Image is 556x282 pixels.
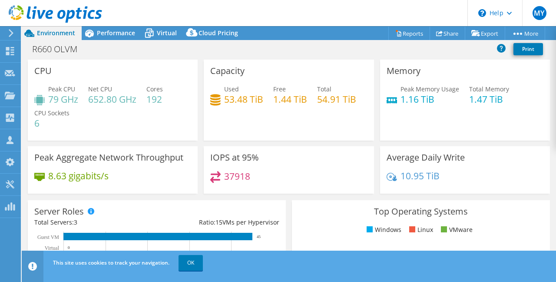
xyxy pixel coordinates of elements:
span: Net CPU [88,85,112,93]
span: Total [317,85,331,93]
h4: 8.63 gigabits/s [48,171,109,181]
span: CPU Sockets [34,109,69,117]
h4: 1.44 TiB [273,94,307,104]
h4: 54.91 TiB [317,94,356,104]
span: Environment [37,29,75,37]
span: Cloud Pricing [199,29,238,37]
li: VMware [439,225,473,235]
span: Total Memory [469,85,509,93]
text: 0 [68,245,70,250]
h3: Capacity [210,66,245,76]
span: Peak CPU [48,85,75,93]
div: Total Servers: [34,218,157,227]
span: Peak Memory Usage [400,85,459,93]
h3: IOPS at 95% [210,153,259,162]
div: Ratio: VMs per Hypervisor [157,218,279,227]
h3: CPU [34,66,52,76]
h3: Top Operating Systems [298,207,543,216]
h3: Average Daily Write [387,153,465,162]
span: 3 [74,218,77,226]
span: Virtual [157,29,177,37]
text: Guest VM [37,234,59,240]
span: Free [273,85,286,93]
a: More [505,27,545,40]
span: 15 [215,218,222,226]
h4: 79 GHz [48,94,78,104]
h4: 10.95 TiB [400,171,440,181]
h4: 53.48 TiB [224,94,263,104]
h3: Server Roles [34,207,84,216]
text: Virtual [45,245,60,251]
span: This site uses cookies to track your navigation. [53,259,169,266]
h4: 6 [34,118,69,128]
li: Windows [364,225,401,235]
li: Linux [407,225,433,235]
svg: \n [478,9,486,17]
h4: 652.80 GHz [88,94,136,104]
h4: 1.16 TiB [400,94,459,104]
span: Used [224,85,239,93]
h4: 192 [146,94,163,104]
span: MY [533,6,546,20]
text: 45 [257,235,261,239]
h3: Peak Aggregate Network Throughput [34,153,183,162]
h3: Memory [387,66,420,76]
a: Export [465,27,505,40]
span: Performance [97,29,135,37]
h4: 37918 [224,171,250,181]
span: Cores [146,85,163,93]
a: Share [430,27,465,40]
a: Reports [388,27,430,40]
a: Print [513,43,543,55]
a: OK [179,255,203,271]
h4: 1.47 TiB [469,94,509,104]
h1: R660 OLVM [28,44,91,54]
